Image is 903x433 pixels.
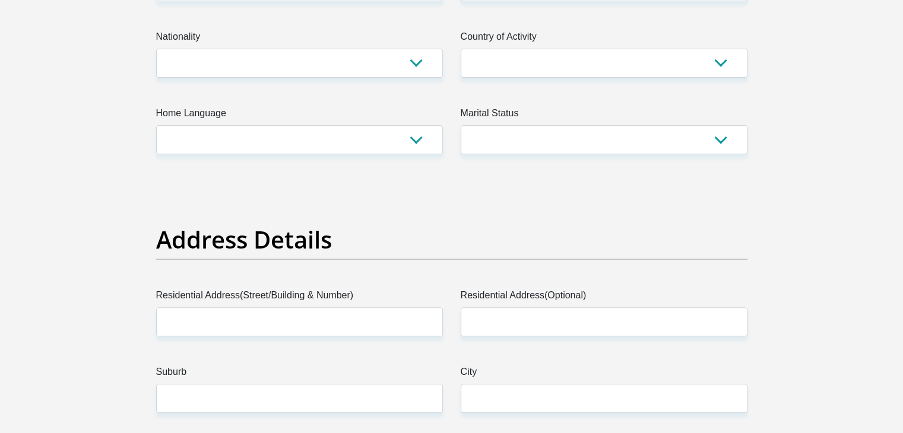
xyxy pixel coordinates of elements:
[156,30,443,49] label: Nationality
[156,288,443,307] label: Residential Address(Street/Building & Number)
[461,384,747,413] input: City
[461,106,747,125] label: Marital Status
[156,307,443,336] input: Valid residential address
[156,365,443,384] label: Suburb
[461,30,747,49] label: Country of Activity
[156,384,443,413] input: Suburb
[156,225,747,254] h2: Address Details
[461,365,747,384] label: City
[461,288,747,307] label: Residential Address(Optional)
[156,106,443,125] label: Home Language
[461,307,747,336] input: Address line 2 (Optional)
